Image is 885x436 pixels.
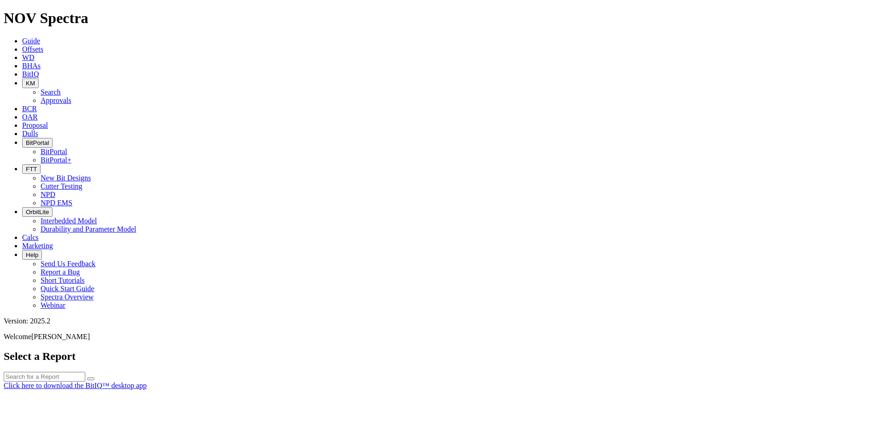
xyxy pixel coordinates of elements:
a: NPD EMS [41,199,72,207]
a: Quick Start Guide [41,285,94,293]
a: BHAs [22,62,41,70]
button: KM [22,78,39,88]
button: BitPortal [22,138,53,148]
span: KM [26,80,35,87]
a: Report a Bug [41,268,80,276]
a: Dulls [22,130,38,137]
a: Webinar [41,301,65,309]
a: Marketing [22,242,53,250]
a: Durability and Parameter Model [41,225,136,233]
input: Search for a Report [4,372,85,382]
span: BitPortal [26,139,49,146]
div: Version: 2025.2 [4,317,881,325]
a: BitIQ [22,70,39,78]
h2: Select a Report [4,350,881,363]
a: Offsets [22,45,43,53]
a: Short Tutorials [41,276,85,284]
p: Welcome [4,333,881,341]
a: OAR [22,113,38,121]
a: Send Us Feedback [41,260,95,268]
span: OrbitLite [26,209,49,215]
a: Cutter Testing [41,182,83,190]
a: BitPortal [41,148,67,155]
span: FTT [26,166,37,173]
button: Help [22,250,42,260]
a: Search [41,88,61,96]
button: OrbitLite [22,207,53,217]
span: Help [26,251,38,258]
h1: NOV Spectra [4,10,881,27]
a: NPD [41,191,55,198]
a: Calcs [22,233,39,241]
a: BCR [22,105,37,113]
a: Approvals [41,96,71,104]
a: New Bit Designs [41,174,91,182]
a: Spectra Overview [41,293,94,301]
span: [PERSON_NAME] [31,333,90,340]
a: BitPortal+ [41,156,71,164]
button: FTT [22,164,41,174]
a: WD [22,54,35,61]
a: Proposal [22,121,48,129]
a: Interbedded Model [41,217,97,225]
a: Guide [22,37,40,45]
a: Click here to download the BitIQ™ desktop app [4,382,147,389]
